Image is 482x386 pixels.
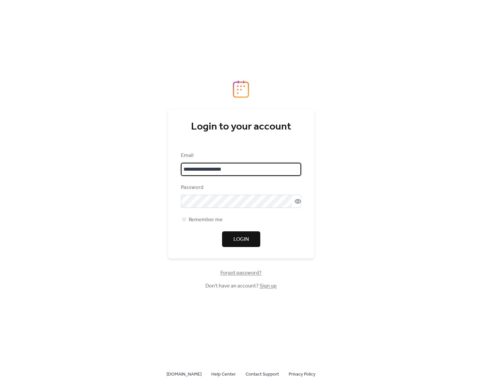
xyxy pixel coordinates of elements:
[246,370,279,378] a: Contact Support
[233,236,249,243] span: Login
[181,120,301,133] div: Login to your account
[205,282,277,290] span: Don't have an account?
[167,371,201,378] span: [DOMAIN_NAME]
[189,216,223,224] span: Remember me
[246,371,279,378] span: Contact Support
[220,269,262,277] span: Forgot password?
[211,370,236,378] a: Help Center
[289,370,315,378] a: Privacy Policy
[233,80,249,98] img: logo
[211,371,236,378] span: Help Center
[181,184,300,192] div: Password
[181,152,300,160] div: Email
[289,371,315,378] span: Privacy Policy
[167,370,201,378] a: [DOMAIN_NAME]
[222,231,260,247] button: Login
[260,281,277,291] a: Sign up
[220,271,262,275] a: Forgot password?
